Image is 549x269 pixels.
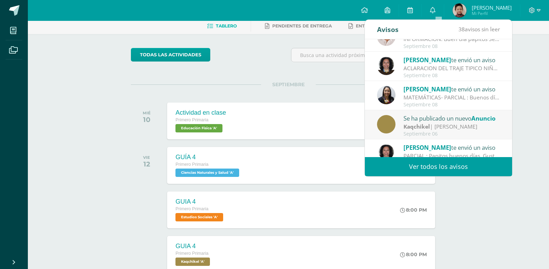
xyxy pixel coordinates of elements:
[403,85,451,93] span: [PERSON_NAME]
[291,48,446,62] input: Busca una actividad próxima aquí...
[403,73,500,79] div: Septiembre 08
[175,124,222,132] span: Educación Física 'A'
[143,155,150,160] div: VIE
[131,48,210,62] a: todas las Actividades
[207,21,237,32] a: Tablero
[403,144,451,152] span: [PERSON_NAME]
[458,25,500,33] span: avisos sin leer
[403,143,500,152] div: te envió un aviso
[377,144,395,163] img: e68d219a534587513e5f5ff35cf77afa.png
[403,152,500,160] div: PARCIAL : Papitos buenos días. Gusto de saludarlos. Les comento que el día lunes 8 de septiembre ...
[175,251,208,256] span: Primero Primaria
[175,117,208,122] span: Primero Primaria
[175,206,208,211] span: Primero Primaria
[453,3,466,17] img: 26130e2d8fb731118a17b668667ea6a0.png
[143,111,151,115] div: MIÉ
[175,213,223,221] span: Estudios Sociales 'A'
[175,258,210,266] span: Kaqchikel 'A'
[143,115,151,124] div: 10
[143,160,150,168] div: 12
[403,123,430,130] strong: Kaqchikel
[400,207,427,213] div: 8:00 PM
[403,93,500,101] div: MATEMÁTICAS- PARCIAL : Buenos días estimados papitos: Gusto en saludarles Por este medio, solicit...
[175,198,225,205] div: GUIA 4
[400,251,427,258] div: 8:00 PM
[175,169,239,177] span: Ciencias Naturales y Salud 'A'
[377,57,395,75] img: e68d219a534587513e5f5ff35cf77afa.png
[175,162,208,167] span: Primero Primaria
[403,64,500,72] div: ACLARACION DEL TRAJE TIPICO NIÑOS: Papitos buenas tardes. Gusto de saludarlos. Le escribo para co...
[175,243,212,250] div: GUIA 4
[403,35,500,43] div: INFORMACION: Buen día papitos Según horario de clases el día de mañana nos corresponde parcial, e...
[216,23,237,28] span: Tablero
[472,10,512,16] span: Mi Perfil
[403,55,500,64] div: te envió un aviso
[265,21,332,32] a: Pendientes de entrega
[458,25,465,33] span: 38
[261,81,316,88] span: SEPTIEMBRE
[403,102,500,108] div: Septiembre 08
[272,23,332,28] span: Pendientes de entrega
[403,123,500,131] div: | [PERSON_NAME]
[377,86,395,104] img: 371134ed12361ef19fcdb996a71dd417.png
[472,4,512,11] span: [PERSON_NAME]
[403,56,451,64] span: [PERSON_NAME]
[175,109,226,116] div: Actividad en clase
[403,131,500,137] div: Septiembre 06
[348,21,387,32] a: Entregadas
[403,43,500,49] div: Septiembre 08
[403,84,500,93] div: te envió un aviso
[403,114,500,123] div: Se ha publicado un nuevo
[356,23,387,28] span: Entregadas
[175,154,241,161] div: GUÍA 4
[365,157,512,176] a: Ver todos los avisos
[471,114,495,122] span: Anuncio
